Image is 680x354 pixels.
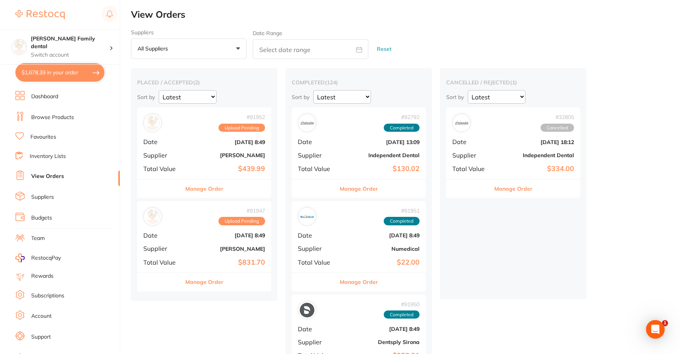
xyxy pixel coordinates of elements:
[452,152,491,159] span: Supplier
[31,254,61,262] span: RestocqPay
[452,165,491,172] span: Total Value
[15,253,61,262] a: RestocqPay
[454,116,469,130] img: Independent Dental
[646,320,665,339] div: Open Intercom Messenger
[188,232,265,238] b: [DATE] 8:49
[446,94,464,101] p: Sort by
[131,39,247,59] button: All suppliers
[188,152,265,158] b: [PERSON_NAME]
[253,30,282,36] label: Date Range
[343,165,420,173] b: $130.02
[143,152,182,159] span: Supplier
[31,51,109,59] p: Switch account
[494,180,532,198] button: Manage Order
[343,139,420,145] b: [DATE] 13:09
[384,301,420,307] span: # 91950
[452,138,491,145] span: Date
[497,152,574,158] b: Independent Dental
[292,79,426,86] h2: completed ( 124 )
[384,114,420,120] span: # 92792
[185,273,223,291] button: Manage Order
[143,232,182,239] span: Date
[384,310,420,319] span: Completed
[253,39,368,59] input: Select date range
[298,152,336,159] span: Supplier
[446,79,580,86] h2: cancelled / rejected ( 1 )
[143,259,182,266] span: Total Value
[343,326,420,332] b: [DATE] 8:49
[31,333,51,341] a: Support
[541,114,574,120] span: # 32805
[145,116,160,130] img: Henry Schein Halas
[31,114,74,121] a: Browse Products
[137,79,271,86] h2: placed / accepted ( 2 )
[31,173,64,180] a: View Orders
[31,193,54,201] a: Suppliers
[343,152,420,158] b: Independent Dental
[138,45,171,52] p: All suppliers
[143,165,182,172] span: Total Value
[292,94,309,101] p: Sort by
[31,292,64,300] a: Subscriptions
[384,208,420,214] span: # 91951
[131,29,247,35] label: Suppliers
[137,94,155,101] p: Sort by
[15,10,65,19] img: Restocq Logo
[143,138,182,145] span: Date
[188,258,265,267] b: $831.70
[15,6,65,23] a: Restocq Logo
[298,245,336,252] span: Supplier
[218,124,265,132] span: Upload Pending
[145,209,160,224] img: Adam Dental
[300,303,314,317] img: Dentsply Sirona
[340,180,378,198] button: Manage Order
[343,232,420,238] b: [DATE] 8:49
[185,180,223,198] button: Manage Order
[143,245,182,252] span: Supplier
[188,139,265,145] b: [DATE] 8:49
[343,339,420,345] b: Dentsply Sirona
[298,165,336,172] span: Total Value
[374,39,394,59] button: Reset
[384,124,420,132] span: Completed
[31,272,54,280] a: Rewards
[384,217,420,225] span: Completed
[15,63,104,82] button: $1,678.39 in your order
[218,114,265,120] span: # 91952
[300,116,314,130] img: Independent Dental
[218,208,265,214] span: # 91947
[298,325,336,332] span: Date
[137,201,271,292] div: Adam Dental#91947Upload PendingDate[DATE] 8:49Supplier[PERSON_NAME]Total Value$831.70Manage Order
[218,217,265,225] span: Upload Pending
[31,35,109,50] h4: Westbrook Family dental
[188,165,265,173] b: $439.99
[343,258,420,267] b: $22.00
[188,246,265,252] b: [PERSON_NAME]
[31,312,52,320] a: Account
[343,246,420,252] b: Numedical
[298,339,336,346] span: Supplier
[15,253,25,262] img: RestocqPay
[30,133,56,141] a: Favourites
[298,232,336,239] span: Date
[300,209,314,224] img: Numedical
[12,39,27,54] img: Westbrook Family dental
[31,235,45,242] a: Team
[662,320,668,326] span: 1
[497,165,574,173] b: $334.00
[497,139,574,145] b: [DATE] 18:12
[298,138,336,145] span: Date
[131,9,680,20] h2: View Orders
[298,259,336,266] span: Total Value
[137,107,271,198] div: Henry Schein Halas#91952Upload PendingDate[DATE] 8:49Supplier[PERSON_NAME]Total Value$439.99Manag...
[31,93,58,101] a: Dashboard
[30,153,66,160] a: Inventory Lists
[541,124,574,132] span: Cancelled
[340,273,378,291] button: Manage Order
[31,214,52,222] a: Budgets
